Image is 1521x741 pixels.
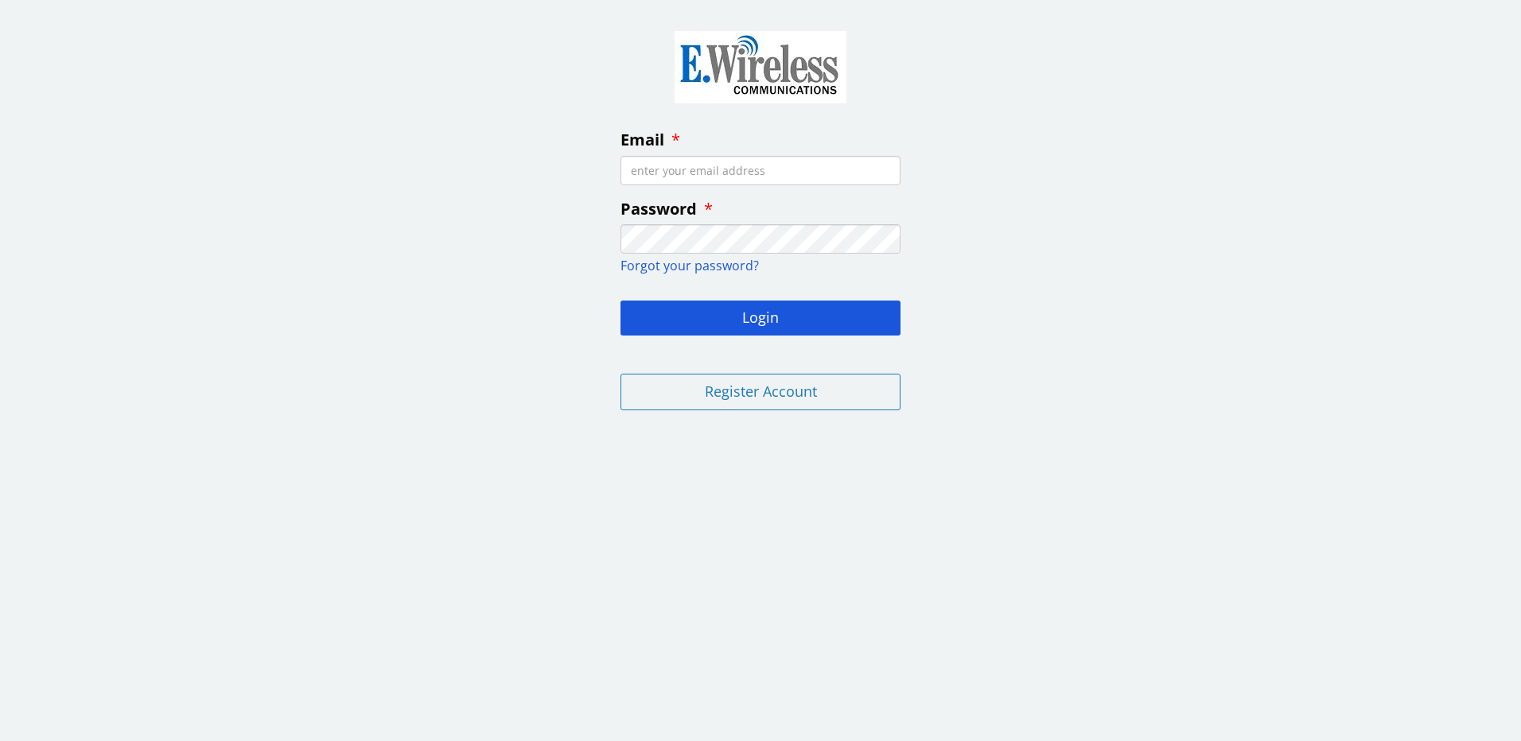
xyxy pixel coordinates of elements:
a: Forgot your password? [620,257,759,274]
input: enter your email address [620,156,901,185]
span: Email [620,129,664,150]
button: Register Account [620,374,901,410]
button: Login [620,301,901,336]
span: Password [620,198,697,219]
